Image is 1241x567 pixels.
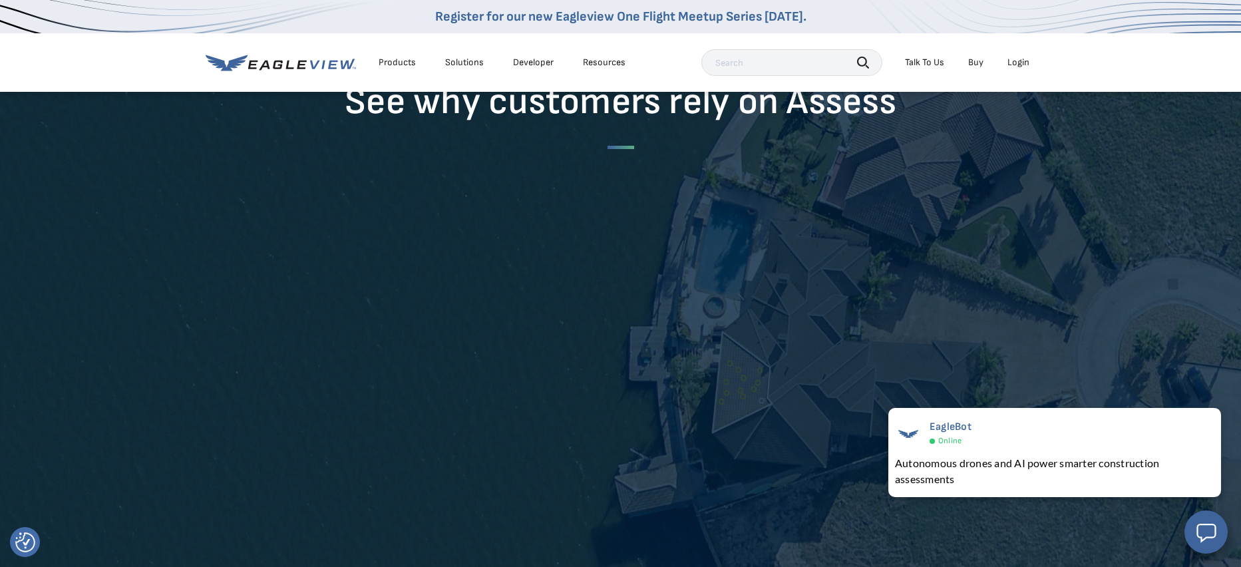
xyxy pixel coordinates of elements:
span: Online [938,436,962,446]
h2: See why customers rely on Assess [232,79,1010,126]
img: Revisit consent button [15,532,35,552]
input: Search [701,49,882,76]
div: Resources [583,57,625,69]
div: Login [1007,57,1029,69]
a: Register for our new Eagleview One Flight Meetup Series [DATE]. [435,9,806,25]
div: Solutions [445,57,484,69]
span: EagleBot [930,421,972,433]
button: Consent Preferences [15,532,35,552]
img: EagleBot [895,421,922,447]
div: Autonomous drones and AI power smarter construction assessments [895,455,1214,487]
button: Open chat window [1184,510,1228,554]
a: Developer [513,57,554,69]
div: Talk To Us [905,57,944,69]
div: Products [379,57,416,69]
a: Buy [968,57,983,69]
